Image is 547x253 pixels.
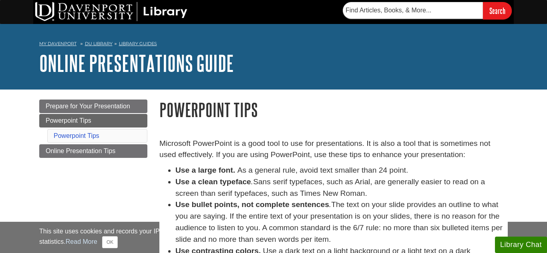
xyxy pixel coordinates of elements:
[39,100,147,113] a: Prepare for Your Presentation
[39,51,234,76] a: Online Presentations Guide
[46,117,91,124] span: Powerpoint Tips
[119,41,157,46] a: Library Guides
[39,114,147,127] a: Powerpoint Tips
[46,147,115,154] span: Online Presentation Tips
[483,2,512,19] input: Search
[102,236,118,248] button: Close
[39,38,508,51] nav: breadcrumb
[35,2,187,21] img: DU Library
[343,2,483,19] input: Find Articles, Books, & More...
[495,237,547,253] button: Library Chat
[175,200,329,209] strong: Use bullet points, not complete sentences
[251,177,253,186] em: .
[85,41,113,46] a: DU Library
[329,200,331,209] em: .
[175,166,235,174] strong: Use a large font.
[175,199,508,245] li: The text on your slide provides an outline to what you are saying. If the entire text of your pre...
[159,138,508,161] p: Microsoft PowerPoint is a good tool to use for presentations. It is also a tool that is sometimes...
[39,227,508,248] div: This site uses cookies and records your IP address for usage statistics. Additionally, we use Goo...
[343,2,512,19] form: Searches DU Library's articles, books, and more
[39,100,147,158] div: Guide Page Menu
[66,238,97,245] a: Read More
[175,177,251,186] strong: Use a clean typeface
[159,100,508,120] h1: Powerpoint Tips
[54,132,99,139] a: Powerpoint Tips
[175,165,508,176] li: As a general rule, avoid text smaller than 24 point.
[46,103,130,110] span: Prepare for Your Presentation
[39,144,147,158] a: Online Presentation Tips
[175,176,508,199] li: Sans serif typefaces, such as Arial, are generally easier to read on a screen than serif typeface...
[39,40,76,47] a: My Davenport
